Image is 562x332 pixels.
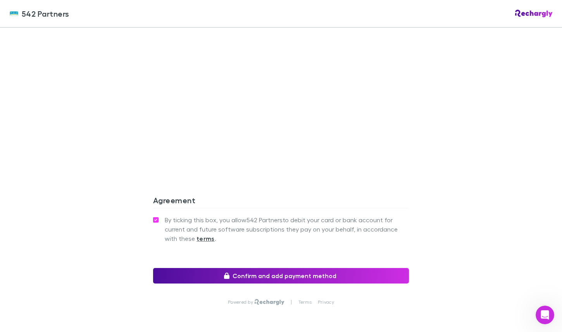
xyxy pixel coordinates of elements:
span: 542 Partners [22,8,69,19]
span: By ticking this box, you allow 542 Partners to debit your card or bank account for current and fu... [165,215,409,243]
h3: Agreement [153,195,409,208]
strong: terms [197,235,215,242]
p: Powered by [228,299,255,305]
button: Confirm and add payment method [153,268,409,284]
img: Rechargly Logo [515,10,553,17]
a: Terms [298,299,312,305]
img: Rechargly Logo [255,299,284,305]
iframe: Intercom live chat [536,306,554,324]
img: 542 Partners's Logo [9,9,19,18]
a: Privacy [318,299,334,305]
p: | [291,299,292,305]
